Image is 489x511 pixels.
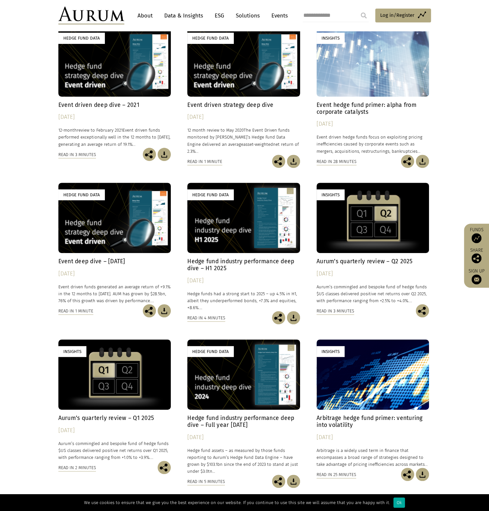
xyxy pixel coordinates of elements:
div: Share [467,248,486,263]
div: Insights [317,33,345,44]
a: Insights Event hedge fund primer: alpha from corporate catalysts [DATE] Event driven hedge funds ... [317,26,429,154]
div: Insights [317,189,345,200]
a: Hedge Fund Data Hedge fund industry performance deep dive – H1 2025 [DATE] Hedge funds had a stro... [187,183,300,311]
h4: Event deep dive – [DATE] [58,258,171,265]
a: Sign up [467,268,486,284]
div: Read in 25 minutes [317,471,356,478]
p: Arbitrage is a widely used term in finance that encompasses a broad range of strategies designed ... [317,447,429,468]
img: Download Article [158,304,171,317]
a: Events [268,10,288,22]
span: 12-month [58,128,77,133]
a: Data & Insights [161,10,206,22]
img: Download Article [287,155,300,168]
div: [DATE] [58,426,171,435]
img: Share this post [272,311,285,324]
a: Insights Aurum’s quarterly review – Q1 2025 [DATE] Aurum’s commingled and bespoke fund of hedge f... [58,339,171,461]
img: Share this post [272,475,285,488]
a: About [134,10,156,22]
p: Hedge funds had a strong start to 2025 – up 4.5% in H1, albeit they underperformed bonds, +7.3% a... [187,290,300,311]
a: ESG [211,10,228,22]
h4: Hedge fund industry performance deep dive – Full year [DATE] [187,415,300,429]
div: Read in 5 minutes [187,478,225,485]
p: review to February 2021Event driven funds performed exceptionally well in the 12 months to [DATE]... [58,127,171,147]
input: Submit [357,9,370,22]
h4: Event driven strategy deep dive [187,102,300,109]
img: Download Article [416,468,429,481]
img: Download Article [287,311,300,324]
img: Sign up to our newsletter [472,274,481,284]
img: Share this post [401,468,414,481]
img: Share this post [143,148,156,161]
div: Read in 2 minutes [58,464,96,471]
img: Access Funds [472,233,481,243]
div: [DATE] [58,269,171,278]
h4: Hedge fund industry performance deep dive – H1 2025 [187,258,300,272]
a: Insights Arbitrage hedge fund primer: venturing into volatility [DATE] Arbitrage is a widely used... [317,339,429,468]
a: Hedge Fund Data Event driven deep dive – 2021 [DATE] 12-monthreview to February 2021Event driven ... [58,26,171,147]
p: Event driven funds generated an average return of +9.1% in the 12 months to [DATE]. AUM has grown... [58,283,171,304]
a: Hedge Fund Data Hedge fund industry performance deep dive – Full year [DATE] [DATE] Hedge fund as... [187,339,300,475]
div: [DATE] [317,433,429,442]
div: Read in 3 minutes [317,307,354,315]
div: Hedge Fund Data [187,346,234,357]
h4: Aurum’s quarterly review – Q1 2025 [58,415,171,422]
span: Log in/Register [380,11,414,19]
div: [DATE] [317,119,429,129]
h4: Aurum’s quarterly review – Q2 2025 [317,258,429,265]
img: Share this post [158,461,171,474]
div: Read in 3 minutes [58,151,96,158]
p: Hedge fund assets – as measured by those funds reporting to Aurum’s Hedge Fund Data Engine – have... [187,447,300,475]
img: Share this post [416,304,429,317]
a: Hedge Fund Data Event deep dive – [DATE] [DATE] Event driven funds generated an average return of... [58,183,171,304]
h4: Event driven deep dive – 2021 [58,102,171,109]
div: [DATE] [187,112,300,122]
img: Download Article [287,475,300,488]
a: Funds [467,227,486,243]
div: Hedge Fund Data [58,33,105,44]
div: Read in 1 minute [187,158,222,165]
div: Insights [317,346,345,357]
p: 12 month review to May 2020The Event Driven funds monitored by [PERSON_NAME]’s Hedge Fund Data En... [187,127,300,155]
div: [DATE] [317,269,429,278]
div: Hedge Fund Data [58,189,105,200]
img: Download Article [416,155,429,168]
a: Hedge Fund Data Event driven strategy deep dive [DATE] 12 month review to May 2020The Event Drive... [187,26,300,154]
div: [DATE] [58,112,171,122]
h4: Arbitrage hedge fund primer: venturing into volatility [317,415,429,429]
div: Read in 28 minutes [317,158,356,165]
h4: Event hedge fund primer: alpha from corporate catalysts [317,102,429,115]
a: Log in/Register [375,9,431,22]
p: Aurum’s commingled and bespoke fund of hedge funds $US classes delivered positive net returns ove... [58,440,171,461]
img: Share this post [401,155,414,168]
span: asset-weighted [243,142,273,147]
div: Hedge Fund Data [187,33,234,44]
div: Read in 4 minutes [187,314,225,322]
img: Share this post [472,253,481,263]
img: Aurum [58,7,124,24]
div: [DATE] [187,433,300,442]
p: Aurum’s commingled and bespoke fund of hedge funds $US classes delivered positive net returns ove... [317,283,429,304]
p: Event driven hedge funds focus on exploiting pricing inefficiencies caused by corporate events su... [317,134,429,154]
img: Share this post [272,155,285,168]
div: Ok [393,497,405,508]
div: Read in 1 minute [58,307,93,315]
img: Share this post [143,304,156,317]
a: Solutions [232,10,263,22]
a: Insights Aurum’s quarterly review – Q2 2025 [DATE] Aurum’s commingled and bespoke fund of hedge f... [317,183,429,304]
div: Insights [58,346,86,357]
div: [DATE] [187,276,300,285]
img: Download Article [158,148,171,161]
div: Hedge Fund Data [187,189,234,200]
